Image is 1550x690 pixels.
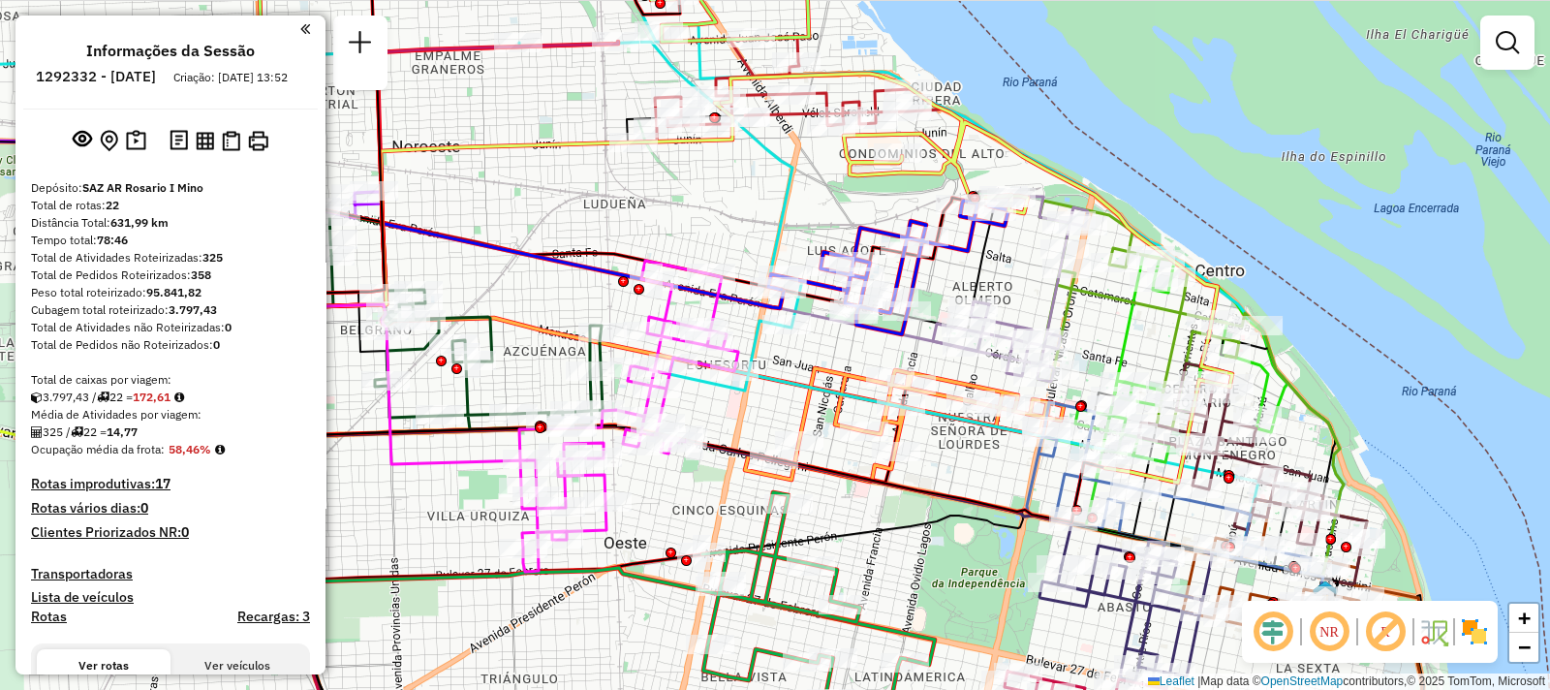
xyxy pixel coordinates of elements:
[96,126,122,156] button: Centralizar mapa no depósito ou ponto de apoio
[36,68,156,85] h6: 1292332 - [DATE]
[133,390,170,404] strong: 172,61
[166,126,192,156] button: Logs desbloquear sessão
[146,285,201,299] strong: 95.841,82
[82,180,203,195] strong: SAZ AR Rosario I Mino
[169,302,217,317] strong: 3.797,43
[31,500,310,517] h4: Rotas vários dias:
[300,17,310,40] a: Clique aqui para minimizar o painel
[191,267,211,282] strong: 358
[97,392,109,403] i: Total de rotas
[1459,616,1490,647] img: Exibir/Ocultar setores
[31,392,43,403] i: Cubagem total roteirizado
[225,320,232,334] strong: 0
[31,566,310,582] h4: Transportadoras
[169,442,211,456] strong: 58,46%
[71,426,83,438] i: Total de rotas
[181,523,189,541] strong: 0
[107,424,138,439] strong: 14,77
[1418,616,1449,647] img: Fluxo de ruas
[31,589,310,606] h4: Lista de veículos
[140,499,148,517] strong: 0
[31,284,310,301] div: Peso total roteirizado:
[1250,609,1296,655] span: Ocultar deslocamento
[31,179,310,197] div: Depósito:
[174,392,184,403] i: Meta Caixas/viagem: 329,33 Diferença: -156,72
[31,609,67,625] a: Rotas
[31,423,310,441] div: 325 / 22 =
[192,127,218,153] button: Visualizar relatório de Roteirização
[31,371,310,389] div: Total de caixas por viagem:
[31,426,43,438] i: Total de Atividades
[31,336,310,354] div: Total de Pedidos não Roteirizados:
[31,389,310,406] div: 3.797,43 / 22 =
[1509,633,1538,662] a: Zoom out
[122,126,150,156] button: Painel de Sugestão
[1148,674,1194,688] a: Leaflet
[237,609,310,625] h4: Recargas: 3
[1518,606,1531,630] span: +
[69,125,96,156] button: Exibir sessão original
[1509,604,1538,633] a: Zoom in
[1197,674,1200,688] span: |
[170,649,304,682] button: Ver veículos
[31,214,310,232] div: Distância Total:
[213,337,220,352] strong: 0
[31,267,310,284] div: Total de Pedidos Roteirizados:
[1518,635,1531,659] span: −
[1143,674,1550,690] div: Map data © contributors,© 2025 TomTom, Microsoft
[31,406,310,423] div: Média de Atividades por viagem:
[97,233,128,247] strong: 78:46
[106,198,119,212] strong: 22
[86,42,255,60] h4: Informações da Sessão
[31,249,310,267] div: Total de Atividades Roteirizadas:
[341,23,380,67] a: Nova sessão e pesquisa
[31,442,165,456] span: Ocupação média da frota:
[31,319,310,336] div: Total de Atividades não Roteirizadas:
[1313,580,1338,605] img: UDC - Rosario 1
[218,127,244,155] button: Visualizar Romaneio
[31,197,310,214] div: Total de rotas:
[31,524,310,541] h4: Clientes Priorizados NR:
[1488,23,1527,62] a: Exibir filtros
[155,475,170,492] strong: 17
[110,215,169,230] strong: 631,99 km
[31,301,310,319] div: Cubagem total roteirizado:
[166,69,295,86] div: Criação: [DATE] 13:52
[1261,674,1344,688] a: OpenStreetMap
[31,476,310,492] h4: Rotas improdutivas:
[31,232,310,249] div: Tempo total:
[1306,609,1352,655] span: Ocultar NR
[1362,609,1409,655] span: Exibir rótulo
[202,250,223,265] strong: 325
[244,127,272,155] button: Imprimir Rotas
[37,649,170,682] button: Ver rotas
[215,444,225,455] em: Média calculada utilizando a maior ocupação (%Peso ou %Cubagem) de cada rota da sessão. Rotas cro...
